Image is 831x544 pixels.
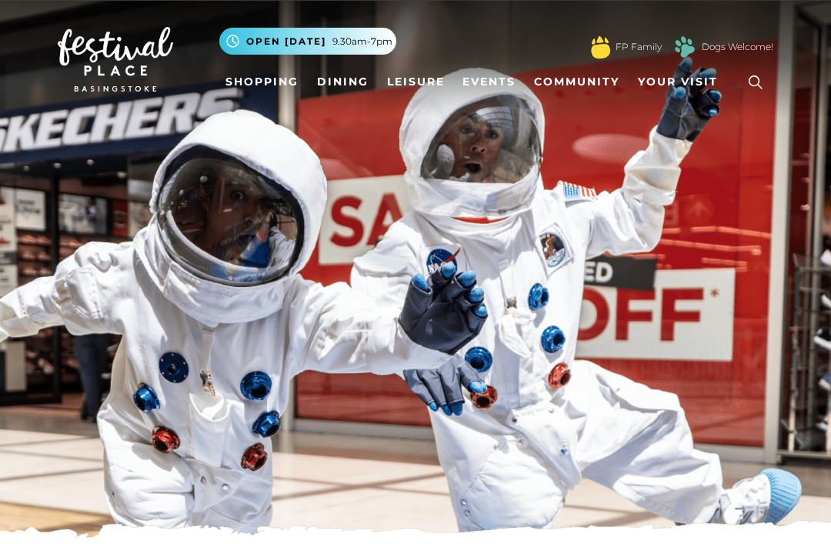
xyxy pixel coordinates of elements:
a: Dining [311,68,375,96]
a: Your Visit [632,68,732,96]
a: Shopping [219,68,305,96]
img: Festival Place Logo [58,27,173,92]
button: Open [DATE] 9.30am-7pm [219,28,396,55]
span: Open [DATE] [246,35,326,48]
span: 9.30am-7pm [332,35,392,48]
a: Leisure [381,68,451,96]
a: Dogs Welcome! [702,40,773,54]
a: FP Family [616,40,662,54]
a: Community [528,68,626,96]
span: Your Visit [638,74,718,90]
a: Events [456,68,522,96]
